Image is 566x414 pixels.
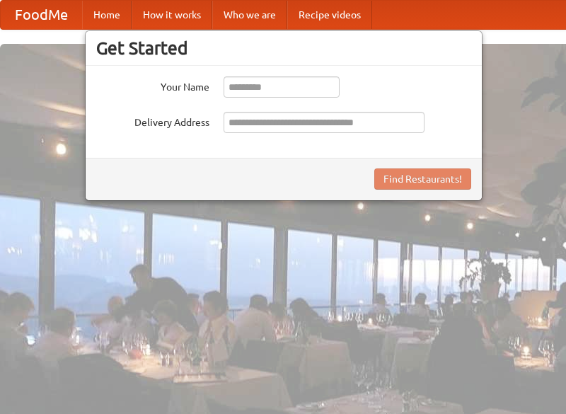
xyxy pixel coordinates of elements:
a: Home [82,1,132,29]
label: Your Name [96,76,209,94]
a: FoodMe [1,1,82,29]
a: How it works [132,1,212,29]
button: Find Restaurants! [374,168,471,190]
h3: Get Started [96,38,471,59]
a: Who we are [212,1,287,29]
a: Recipe videos [287,1,372,29]
label: Delivery Address [96,112,209,130]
